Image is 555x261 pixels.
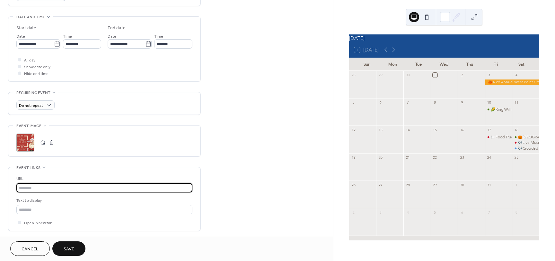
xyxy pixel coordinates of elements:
[52,241,85,256] button: Save
[485,79,539,85] div: 🦀43rd Annual West Point Crab Carnival🦀
[351,73,356,78] div: 28
[433,127,437,132] div: 15
[405,155,410,160] div: 21
[64,246,74,253] span: Save
[16,33,25,40] span: Date
[460,73,464,78] div: 2
[108,25,126,32] div: End date
[485,135,512,140] div: 🍽️Food Trucks by the River🍽️
[487,73,492,78] div: 3
[108,33,116,40] span: Date
[154,33,163,40] span: Time
[16,175,191,182] div: URL
[16,164,40,171] span: Event links
[378,127,383,132] div: 13
[514,155,519,160] div: 25
[487,155,492,160] div: 24
[433,155,437,160] div: 22
[431,58,457,71] div: Wed
[10,241,50,256] button: Cancel
[24,64,50,70] span: Show date only
[405,127,410,132] div: 14
[351,127,356,132] div: 12
[354,58,380,71] div: Sun
[433,182,437,187] div: 29
[460,155,464,160] div: 23
[378,100,383,105] div: 6
[16,123,41,129] span: Event image
[378,182,383,187] div: 27
[405,73,410,78] div: 30
[460,182,464,187] div: 30
[63,33,72,40] span: Time
[485,107,512,112] div: 🌽King William County Farmers Market🌽
[16,89,50,96] span: Recurring event
[514,182,519,187] div: 1
[16,134,34,152] div: ;
[433,73,437,78] div: 1
[512,135,539,140] div: 🎃Greater West Point YMCA Fall Festival🎃
[378,210,383,215] div: 3
[24,70,48,77] span: Hide end time
[22,246,39,253] span: Cancel
[16,197,191,204] div: Text to display
[351,210,356,215] div: 2
[351,155,356,160] div: 19
[378,73,383,78] div: 29
[19,102,43,109] span: Do not repeat
[349,34,539,42] div: [DATE]
[487,182,492,187] div: 31
[460,100,464,105] div: 9
[16,25,36,32] div: Start date
[351,182,356,187] div: 26
[406,58,431,71] div: Tue
[24,57,35,64] span: All day
[508,58,534,71] div: Sat
[514,73,519,78] div: 4
[512,140,539,145] div: 🎶Live Music at ROMA’s Patio!🎶
[351,100,356,105] div: 5
[405,100,410,105] div: 7
[433,210,437,215] div: 5
[487,100,492,105] div: 10
[491,135,543,140] div: 🍽️Food Trucks by the River🍽️
[512,146,539,151] div: 🎶Crowded Minds - Arts Alive Concert Series🎶
[378,155,383,160] div: 20
[457,58,483,71] div: Thu
[514,127,519,132] div: 18
[514,100,519,105] div: 11
[16,14,45,21] span: Date and time
[487,127,492,132] div: 17
[24,220,52,227] span: Open in new tab
[405,182,410,187] div: 28
[460,210,464,215] div: 6
[483,58,508,71] div: Fri
[380,58,406,71] div: Mon
[433,100,437,105] div: 8
[514,210,519,215] div: 8
[460,127,464,132] div: 16
[405,210,410,215] div: 4
[487,210,492,215] div: 7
